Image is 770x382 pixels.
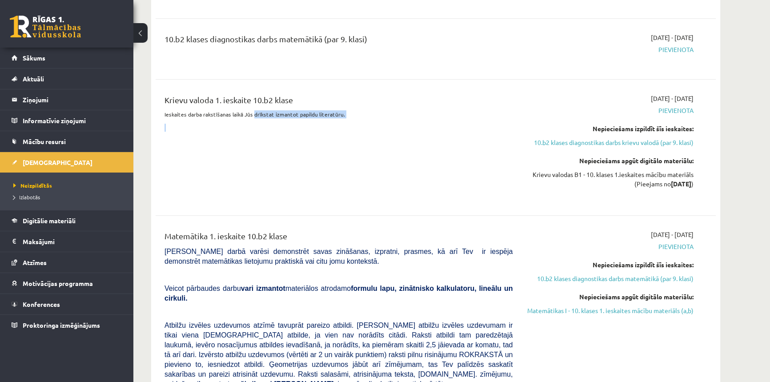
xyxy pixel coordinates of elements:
[526,260,694,269] div: Nepieciešams izpildīt šīs ieskaites:
[526,170,694,189] div: Krievu valodas B1 - 10. klases 1.ieskaites mācību materiāls (Pieejams no )
[12,210,122,231] a: Digitālie materiāli
[23,231,122,252] legend: Maksājumi
[12,315,122,335] a: Proktoringa izmēģinājums
[526,274,694,283] a: 10.b2 klases diagnostikas darbs matemātikā (par 9. klasi)
[12,231,122,252] a: Maksājumi
[13,193,124,201] a: Izlabotās
[241,285,285,292] b: vari izmantot
[12,273,122,294] a: Motivācijas programma
[164,110,513,118] p: Ieskaites darba rakstīšanas laikā Jūs drīkstat izmantot papildu literatūru.
[164,33,513,49] div: 10.b2 klases diagnostikas darbs matemātikā (par 9. klasi)
[12,294,122,314] a: Konferences
[164,285,513,302] b: formulu lapu, zinātnisko kalkulatoru, lineālu un cirkuli.
[13,193,40,201] span: Izlabotās
[12,252,122,273] a: Atzīmes
[651,230,694,239] span: [DATE] - [DATE]
[23,300,60,308] span: Konferences
[526,156,694,165] div: Nepieciešams apgūt digitālo materiālu:
[23,75,44,83] span: Aktuāli
[23,54,45,62] span: Sākums
[651,94,694,103] span: [DATE] - [DATE]
[526,306,694,315] a: Matemātikas I - 10. klases 1. ieskaites mācību materiāls (a,b)
[12,89,122,110] a: Ziņojumi
[23,137,66,145] span: Mācību resursi
[671,180,691,188] strong: [DATE]
[526,292,694,302] div: Nepieciešams apgūt digitālo materiālu:
[164,285,513,302] span: Veicot pārbaudes darbu materiālos atrodamo
[12,131,122,152] a: Mācību resursi
[526,124,694,133] div: Nepieciešams izpildīt šīs ieskaites:
[23,158,92,166] span: [DEMOGRAPHIC_DATA]
[12,48,122,68] a: Sākums
[164,94,513,110] div: Krievu valoda 1. ieskaite 10.b2 klase
[23,217,76,225] span: Digitālie materiāli
[23,110,122,131] legend: Informatīvie ziņojumi
[13,182,52,189] span: Neizpildītās
[526,106,694,115] span: Pievienota
[12,152,122,173] a: [DEMOGRAPHIC_DATA]
[164,248,513,265] span: [PERSON_NAME] darbā varēsi demonstrēt savas zināšanas, izpratni, prasmes, kā arī Tev ir iespēja d...
[12,68,122,89] a: Aktuāli
[651,33,694,42] span: [DATE] - [DATE]
[526,45,694,54] span: Pievienota
[13,181,124,189] a: Neizpildītās
[10,16,81,38] a: Rīgas 1. Tālmācības vidusskola
[23,321,100,329] span: Proktoringa izmēģinājums
[164,230,513,246] div: Matemātika 1. ieskaite 10.b2 klase
[23,258,47,266] span: Atzīmes
[23,279,93,287] span: Motivācijas programma
[526,242,694,251] span: Pievienota
[526,138,694,147] a: 10.b2 klases diagnostikas darbs krievu valodā (par 9. klasi)
[12,110,122,131] a: Informatīvie ziņojumi
[23,89,122,110] legend: Ziņojumi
